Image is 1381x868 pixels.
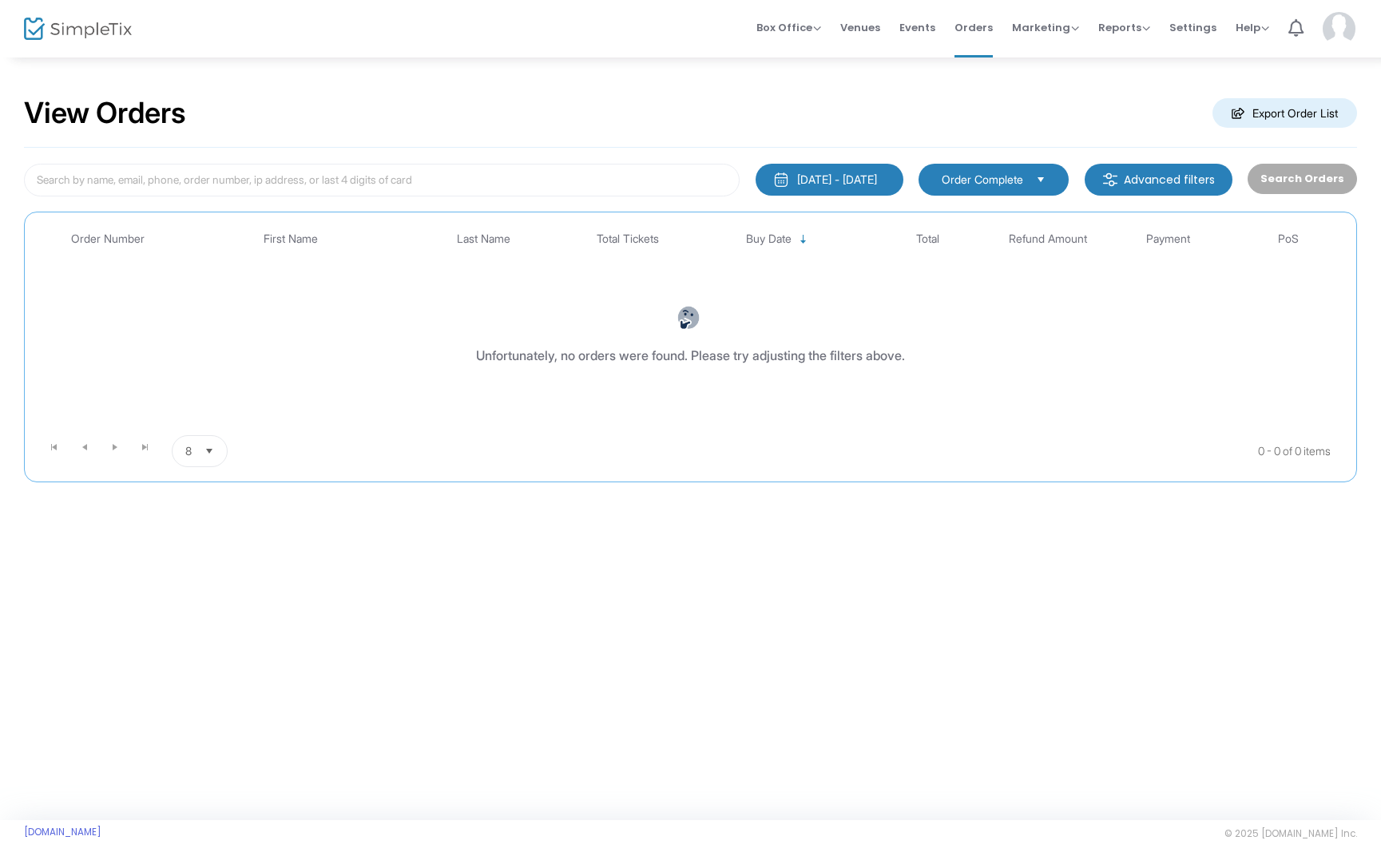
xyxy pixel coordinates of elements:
m-button: Advanced filters [1085,164,1232,196]
span: Box Office [756,20,821,35]
span: First Name [264,232,318,246]
span: Marketing [1012,20,1079,35]
span: Payment [1146,232,1190,246]
button: Select [198,436,220,466]
button: Select [1030,171,1052,188]
span: © 2025 [DOMAIN_NAME] Inc. [1224,827,1357,840]
th: Total Tickets [567,220,687,258]
span: Buy Date [746,232,792,246]
img: face-thinking.png [677,306,700,330]
button: [DATE] - [DATE] [756,164,903,196]
span: Order Number [71,232,145,246]
span: Reports [1098,20,1150,35]
th: Refund Amount [988,220,1108,258]
span: Last Name [457,232,510,246]
span: Sortable [797,233,810,246]
span: Settings [1169,7,1216,48]
span: Events [899,7,935,48]
span: Venues [840,7,880,48]
h2: View Orders [24,96,186,131]
span: Order Complete [942,172,1023,188]
m-button: Export Order List [1212,98,1357,128]
div: Data table [33,220,1348,429]
img: monthly [773,172,789,188]
input: Search by name, email, phone, order number, ip address, or last 4 digits of card [24,164,740,196]
img: filter [1102,172,1118,188]
span: PoS [1278,232,1299,246]
div: [DATE] - [DATE] [797,172,877,188]
span: 8 [185,443,192,459]
span: Help [1236,20,1269,35]
a: [DOMAIN_NAME] [24,826,101,838]
span: Orders [954,7,993,48]
kendo-pager-info: 0 - 0 of 0 items [387,435,1331,467]
th: Total [867,220,987,258]
div: Unfortunately, no orders were found. Please try adjusting the filters above. [476,346,905,365]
